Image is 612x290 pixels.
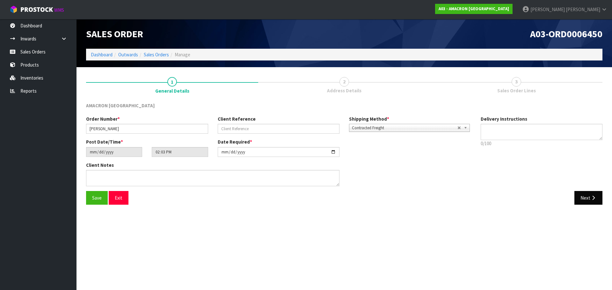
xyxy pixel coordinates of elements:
[512,77,521,87] span: 3
[86,103,155,109] span: AMACRON [GEOGRAPHIC_DATA]
[144,52,169,58] a: Sales Orders
[175,52,190,58] span: Manage
[566,6,600,12] span: [PERSON_NAME]
[92,195,102,201] span: Save
[481,140,603,147] p: 0/100
[530,6,565,12] span: [PERSON_NAME]
[86,191,108,205] button: Save
[86,124,208,134] input: Order Number
[349,116,389,122] label: Shipping Method
[86,116,120,122] label: Order Number
[530,28,602,40] span: A03-ORD0006450
[218,138,252,145] label: Date Required
[86,28,143,40] span: Sales Order
[86,97,602,209] span: General Details
[54,7,64,13] small: WMS
[218,116,256,122] label: Client Reference
[218,124,340,134] input: Client Reference
[91,52,113,58] a: Dashboard
[439,6,509,11] strong: A03 - AMACRON [GEOGRAPHIC_DATA]
[574,191,602,205] button: Next
[339,77,349,87] span: 2
[155,88,189,94] span: General Details
[167,77,177,87] span: 1
[86,162,114,168] label: Client Notes
[497,87,536,94] span: Sales Order Lines
[327,87,361,94] span: Address Details
[20,5,53,14] span: ProStock
[118,52,138,58] a: Outwards
[481,116,527,122] label: Delivery Instructions
[10,5,18,13] img: cube-alt.png
[109,191,128,205] button: Exit
[86,138,123,145] label: Post Date/Time
[352,124,457,132] span: Contracted Freight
